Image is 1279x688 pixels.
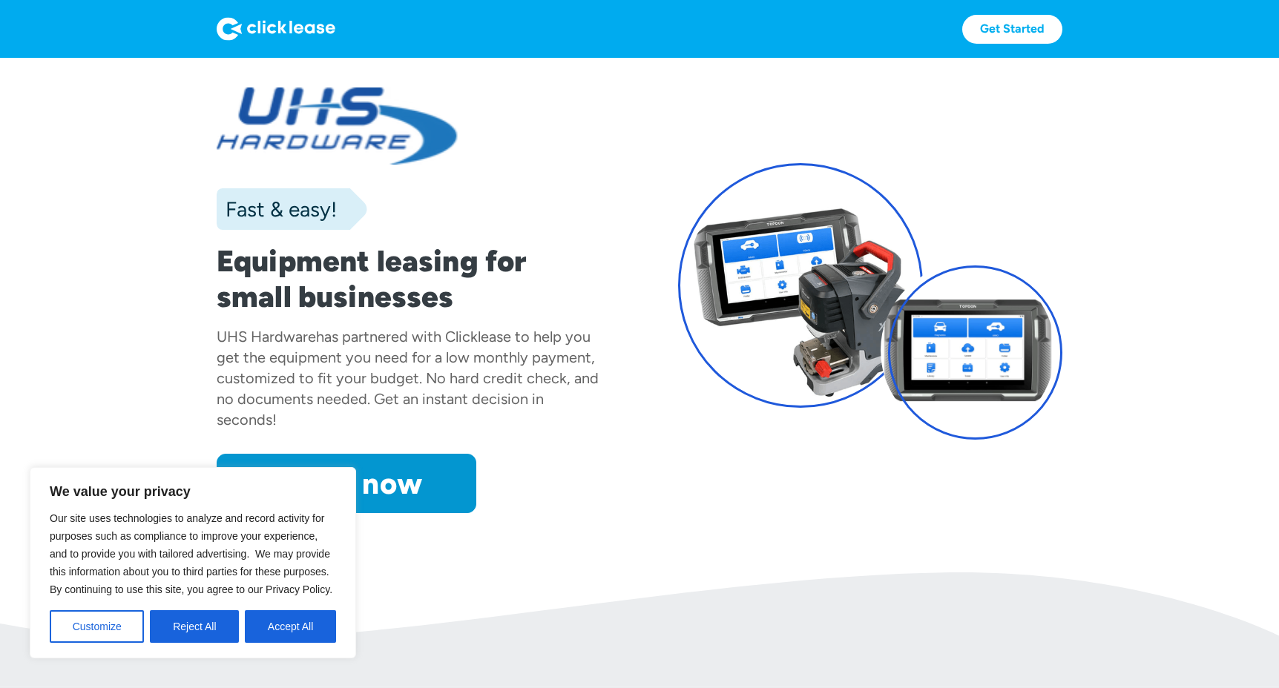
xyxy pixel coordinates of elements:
button: Customize [50,610,144,643]
button: Reject All [150,610,239,643]
h1: Equipment leasing for small businesses [217,243,601,314]
img: Logo [217,17,335,41]
a: Apply now [217,454,476,513]
div: UHS Hardware [217,328,316,345]
div: We value your privacy [30,467,356,658]
a: Get Started [962,15,1062,44]
div: Fast & easy! [217,194,337,224]
button: Accept All [245,610,336,643]
p: We value your privacy [50,483,336,500]
span: Our site uses technologies to analyze and record activity for purposes such as compliance to impr... [50,512,332,595]
div: has partnered with Clicklease to help you get the equipment you need for a low monthly payment, c... [217,328,599,429]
